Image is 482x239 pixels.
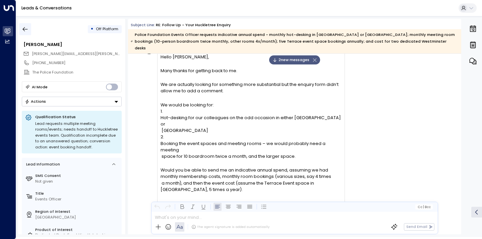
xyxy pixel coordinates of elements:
[415,204,433,209] button: Cc|Bcc
[32,69,121,75] div: The Police Foundation
[161,81,341,94] span: We are actually looking for something more substantial but the enquiry form didn’t allow me to ad...
[161,114,341,134] span: Hot-desking for our colleagues on the odd occasion in either [GEOGRAPHIC_DATA] or [GEOGRAPHIC_DATA]
[153,203,161,211] button: Undo
[273,57,309,63] span: 2 new message s
[161,67,237,74] span: Many thanks for getting back to me.
[24,161,60,167] div: Lead Information
[423,205,424,209] span: |
[35,121,118,150] div: Lead requests multiple meeting rooms/events; needs handoff to Huckletree events team. Qualificati...
[32,51,159,56] span: [PERSON_NAME][EMAIL_ADDRESS][PERSON_NAME][DOMAIN_NAME]
[269,55,320,64] div: 2new messages
[96,26,118,32] span: Off Platform
[35,196,119,202] div: Events Officer
[131,22,155,28] span: Subject Line:
[35,191,119,196] label: Title
[418,205,431,209] span: Cc Bcc
[21,5,72,11] a: Leads & Conversations
[161,102,214,108] span: We would be looking for:
[23,41,121,48] div: [PERSON_NAME]
[25,99,46,104] div: Actions
[32,51,122,57] span: nicole.graveson@police-foundation.org.uk
[35,114,118,119] p: Qualification Status
[35,214,119,220] div: [GEOGRAPHIC_DATA]
[35,209,119,214] label: Region of Interest
[32,60,121,66] div: [PHONE_NUMBER]
[35,173,119,179] label: SMS Consent
[161,167,341,193] span: Would you be able to send me an indicative annual spend, assuming we had monthly membership costs...
[22,97,122,106] div: Button group with a nested menu
[91,24,94,34] div: •
[156,22,231,28] div: RE: Follow up - Your Huckletree Enquiry
[22,97,122,106] button: Actions
[164,203,172,211] button: Redo
[32,84,48,90] div: AI Mode
[131,31,458,51] div: Police Foundation Events Officer requests indicative annual spend - monthly hot-desking in [GEOGR...
[35,179,119,184] div: Not given
[191,225,269,229] div: The agent signature is added automatically
[161,140,341,160] span: Booking the event spaces and meeting rooms – we would probably need a meeting space for 10 boardr...
[35,227,119,233] label: Product of Interest
[161,200,341,213] span: Can you also provide me with a cost for a permanent desk in the Westminster office for 2 people.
